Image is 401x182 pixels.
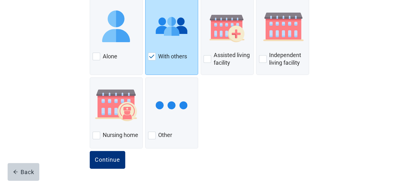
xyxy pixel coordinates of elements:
[95,89,137,121] img: Nursing Home
[269,51,306,67] label: Independent living facility
[8,163,39,181] button: arrow-leftBack
[156,89,187,121] img: Other
[214,51,251,67] label: Assisted living facility
[103,131,138,139] label: Nursing home
[156,10,187,42] img: With Others
[158,131,172,139] label: Other
[95,157,120,163] div: Continue
[158,53,187,60] label: With others
[90,151,125,169] button: Continue
[103,53,117,60] label: Alone
[210,10,244,42] img: Assisted Living Facility
[259,10,308,42] img: Independent Living Facility
[13,169,18,174] span: arrow-left
[100,10,132,42] img: Alone
[149,55,155,58] img: Check
[13,169,34,175] div: Back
